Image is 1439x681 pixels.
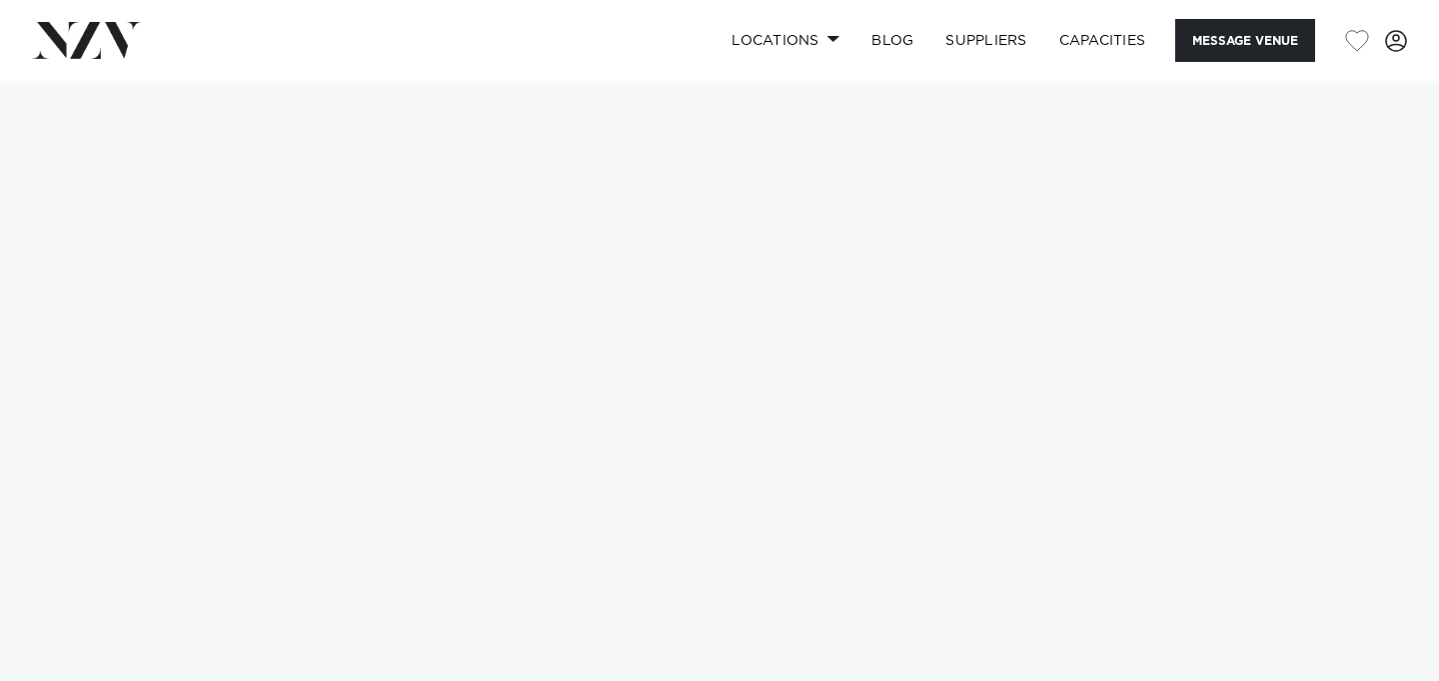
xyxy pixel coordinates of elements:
[855,19,929,62] a: BLOG
[1175,19,1315,62] button: Message Venue
[929,19,1042,62] a: SUPPLIERS
[1043,19,1162,62] a: Capacities
[716,19,855,62] a: Locations
[32,22,141,58] img: nzv-logo.png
